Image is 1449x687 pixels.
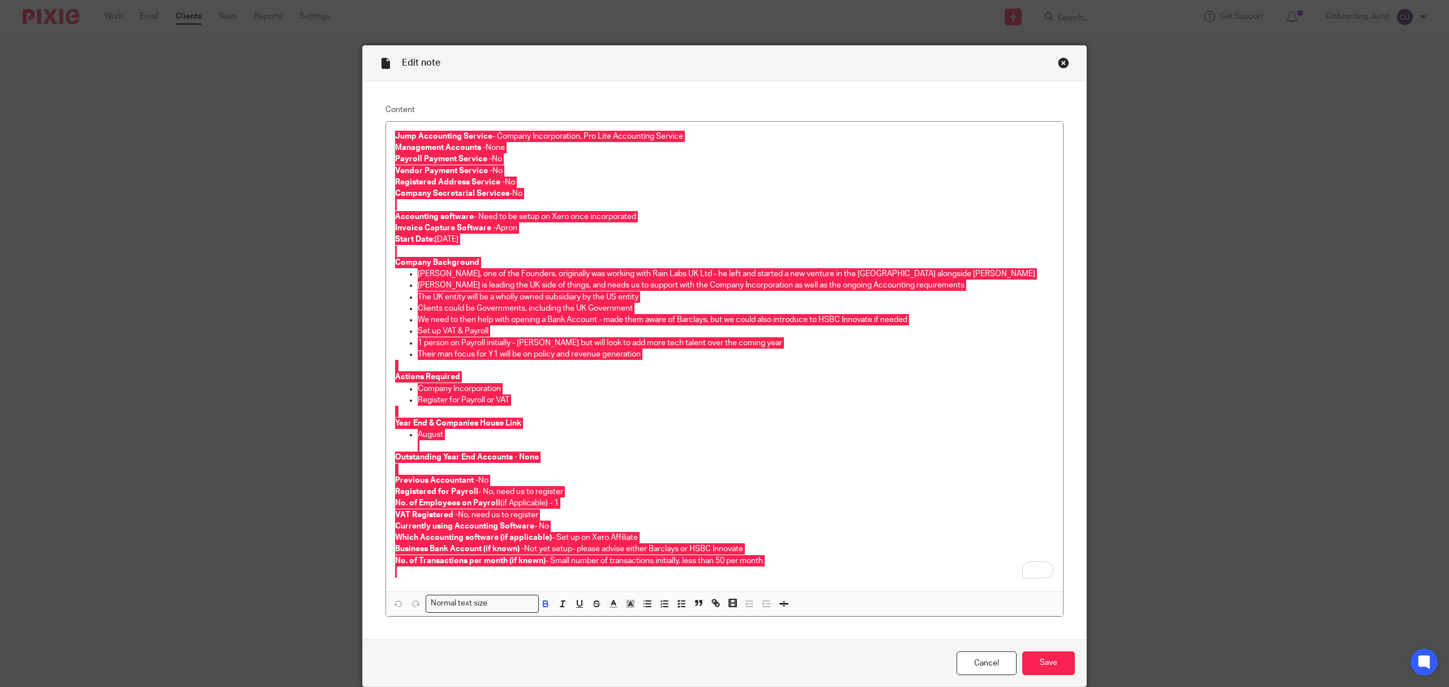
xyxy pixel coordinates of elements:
p: 1 person on Payroll initially - [PERSON_NAME] but will look to add more tech talent over the comi... [418,337,1054,349]
p: - Small number of transactions initially, less than 50 per month [395,555,1054,566]
p: Set up VAT & Payroll [418,325,1054,337]
p: [DATE] [395,234,1054,245]
p: - Need to be setup on Xero once incorporated Apron [395,211,1054,234]
strong: Company Secretarial Services [395,190,509,197]
strong: Currently using Accounting Software [395,522,534,530]
strong: Business Bank Account (if known) - [395,545,524,553]
p: Register for Payroll or VAT [418,394,1054,406]
p: Company Incorporation [418,383,1054,394]
strong: Vendor Payment Service - [395,167,492,175]
p: (if Applicable) - 1 [395,497,1054,509]
strong: Management Accounts - [395,144,486,152]
strong: Outstanding Year End Accounts - None [395,453,539,461]
input: Save [1022,651,1075,676]
p: August [418,429,1054,440]
p: The UK entity will be a wholly owned subsidiary by the US entity [418,291,1054,303]
p: [PERSON_NAME], one of the Founders, originally was working with Rain Labs UK Ltd - he left and st... [418,268,1054,280]
div: Search for option [426,595,539,612]
strong: Actions Required [395,373,460,381]
p: We need to then help with opening a Bank Account - made them aware of Barclays, but we could also... [418,314,1054,325]
span: Edit note [402,58,440,67]
p: No [395,475,1054,486]
p: -No [395,188,1054,199]
strong: No. of Transactions per month (if known) [395,557,546,565]
p: - Set up on Xero Affiliate Not yet setup- please advise either Barclays or HSBC Innovate [395,532,1054,555]
strong: Invoice Capture Software - [395,224,496,232]
p: [PERSON_NAME] is leading the UK side of things, and needs us to support with the Company Incorpor... [418,280,1054,291]
p: No, need us to register [395,509,1054,521]
strong: Jump Accounting Service [395,132,492,140]
p: - No, need us to register [395,486,1054,497]
strong: Registered Address Service - [395,178,505,186]
strong: Accounting software [395,213,474,221]
strong: Company Background [395,259,479,267]
a: Cancel [957,651,1017,676]
p: No [395,177,1054,188]
div: Close this dialog window [1058,57,1069,68]
strong: Year End & Companies House Link [395,419,521,427]
input: Search for option [491,598,532,609]
p: - No [395,521,1054,532]
strong: No. of Employees on Payroll [395,499,500,507]
p: - Company Incorporation, Pro Lite Accounting Service None No No [395,131,1054,177]
label: Content [385,104,1064,115]
strong: Previous Accountant - [395,476,478,484]
strong: Registered for Payroll [395,488,478,496]
strong: Start Date: [395,235,435,243]
strong: Payroll Payment Service - [395,155,492,163]
p: Clients could be Governments, including the UK Government [418,303,1054,314]
p: Their man focus for Y1 will be on policy and revenue generation [418,349,1054,360]
span: Normal text size [428,598,490,609]
strong: VAT Registered - [395,511,458,519]
strong: Which Accounting software (if applicable) [395,534,552,542]
div: To enrich screen reader interactions, please activate Accessibility in Grammarly extension settings [386,122,1063,591]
